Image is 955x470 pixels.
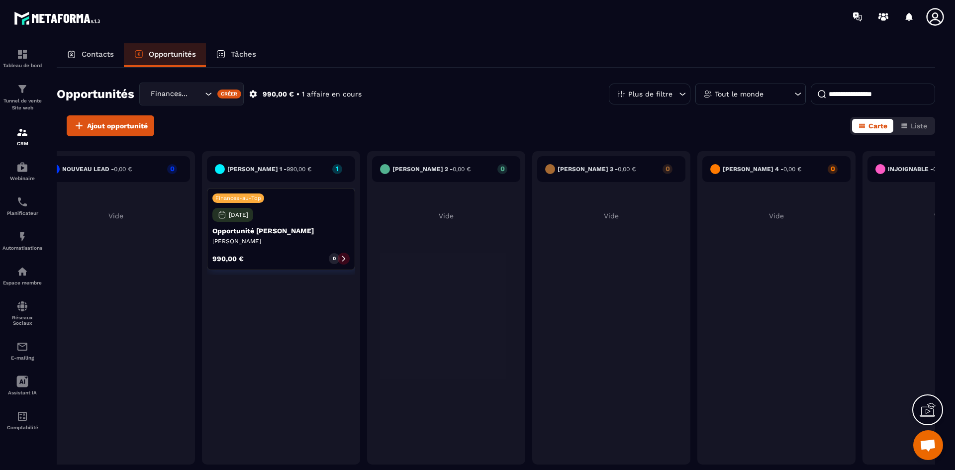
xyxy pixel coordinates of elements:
p: Opportunités [149,50,196,59]
button: Ajout opportunité [67,115,154,136]
p: Réseaux Sociaux [2,315,42,326]
p: 990,00 € [212,255,244,262]
h6: [PERSON_NAME] 3 - [558,166,636,173]
img: logo [14,9,103,27]
span: Carte [868,122,887,130]
button: Carte [852,119,893,133]
p: CRM [2,141,42,146]
a: formationformationTunnel de vente Site web [2,76,42,119]
p: 0 [333,255,336,262]
div: Ouvrir le chat [913,430,943,460]
h6: Injoignable - [888,166,951,173]
p: 0 [828,165,838,172]
p: Opportunité [PERSON_NAME] [212,227,350,235]
div: Créer [217,90,242,98]
p: Espace membre [2,280,42,285]
a: automationsautomationsAutomatisations [2,223,42,258]
h2: Opportunités [57,84,134,104]
p: Vide [372,212,520,220]
p: Comptabilité [2,425,42,430]
p: Tunnel de vente Site web [2,97,42,111]
a: Tâches [206,43,266,67]
p: Plus de filtre [628,91,672,97]
p: Webinaire [2,176,42,181]
p: 1 [332,165,342,172]
a: Assistant IA [2,368,42,403]
h6: [PERSON_NAME] 1 - [227,166,311,173]
img: automations [16,266,28,278]
span: 0,00 € [453,166,471,173]
p: Vide [537,212,685,220]
p: 0 [497,165,507,172]
p: Contacts [82,50,114,59]
img: social-network [16,300,28,312]
img: formation [16,83,28,95]
a: automationsautomationsEspace membre [2,258,42,293]
img: formation [16,126,28,138]
img: email [16,341,28,353]
a: formationformationCRM [2,119,42,154]
p: [PERSON_NAME] [212,237,350,245]
a: social-networksocial-networkRéseaux Sociaux [2,293,42,333]
span: 0,00 € [783,166,801,173]
p: Tout le monde [715,91,764,97]
button: Liste [894,119,933,133]
p: Tableau de bord [2,63,42,68]
img: automations [16,161,28,173]
p: Vide [42,212,190,220]
img: accountant [16,410,28,422]
p: 0 [167,165,177,172]
a: Contacts [57,43,124,67]
span: Liste [911,122,927,130]
a: schedulerschedulerPlanificateur [2,188,42,223]
a: Opportunités [124,43,206,67]
span: 0,00 € [618,166,636,173]
p: Automatisations [2,245,42,251]
h6: Nouveau Lead - [62,166,132,173]
a: formationformationTableau de bord [2,41,42,76]
p: [DATE] [229,211,248,218]
p: 990,00 € [263,90,294,99]
p: E-mailing [2,355,42,361]
p: 0 [663,165,672,172]
p: • [296,90,299,99]
span: Finances-au-Top [148,89,192,99]
span: 990,00 € [286,166,311,173]
img: formation [16,48,28,60]
p: Tâches [231,50,256,59]
img: scheduler [16,196,28,208]
span: 0,00 € [114,166,132,173]
div: Search for option [139,83,244,105]
p: Finances-au-Top [215,195,261,201]
input: Search for option [192,89,202,99]
a: automationsautomationsWebinaire [2,154,42,188]
a: accountantaccountantComptabilité [2,403,42,438]
h6: [PERSON_NAME] 4 - [723,166,801,173]
img: automations [16,231,28,243]
span: Ajout opportunité [87,121,148,131]
p: Planificateur [2,210,42,216]
p: 1 affaire en cours [302,90,362,99]
p: Assistant IA [2,390,42,395]
a: emailemailE-mailing [2,333,42,368]
h6: [PERSON_NAME] 2 - [392,166,471,173]
span: 0,00 € [933,166,951,173]
p: Vide [702,212,851,220]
